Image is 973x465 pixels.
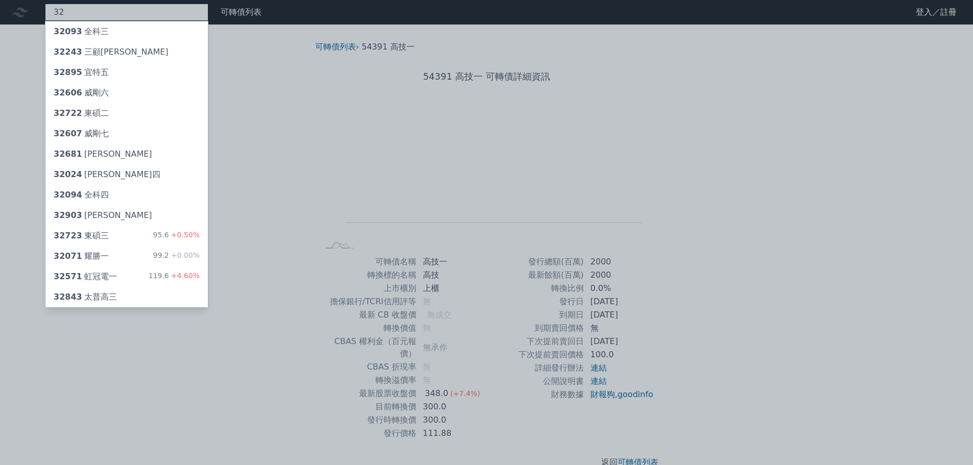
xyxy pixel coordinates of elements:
span: +4.60% [169,272,200,280]
a: 32723東碩三 95.6+0.50% [45,226,208,246]
span: 32722 [54,108,82,118]
div: 95.6 [153,230,200,242]
span: 32024 [54,169,82,179]
span: +0.50% [169,231,200,239]
span: 32071 [54,251,82,261]
div: 99.2 [153,250,200,262]
div: 威剛七 [54,128,109,140]
div: [PERSON_NAME] [54,209,152,222]
a: 32606威剛六 [45,83,208,103]
span: 32606 [54,88,82,97]
span: +0.00% [169,251,200,259]
div: 三顧[PERSON_NAME] [54,46,169,58]
span: 32093 [54,27,82,36]
a: 32722東碩二 [45,103,208,124]
div: 耀勝一 [54,250,109,262]
div: 虹冠電一 [54,271,117,283]
span: 32094 [54,190,82,200]
span: 32895 [54,67,82,77]
div: 全科四 [54,189,109,201]
div: 東碩二 [54,107,109,119]
a: 32895宜特五 [45,62,208,83]
span: 32903 [54,210,82,220]
a: 32243三顧[PERSON_NAME] [45,42,208,62]
span: 32723 [54,231,82,240]
span: 32681 [54,149,82,159]
span: 32571 [54,272,82,281]
span: 32843 [54,292,82,302]
div: [PERSON_NAME]四 [54,168,160,181]
a: 32071耀勝一 99.2+0.00% [45,246,208,266]
a: 32571虹冠電一 119.6+4.60% [45,266,208,287]
div: 全科三 [54,26,109,38]
a: 32607威剛七 [45,124,208,144]
a: 32843太普高三 [45,287,208,307]
a: 32681[PERSON_NAME] [45,144,208,164]
div: 宜特五 [54,66,109,79]
a: 32093全科三 [45,21,208,42]
div: 東碩三 [54,230,109,242]
a: 32094全科四 [45,185,208,205]
span: 32243 [54,47,82,57]
div: 119.6 [149,271,200,283]
span: 32607 [54,129,82,138]
div: [PERSON_NAME] [54,148,152,160]
a: 32903[PERSON_NAME] [45,205,208,226]
div: 威剛六 [54,87,109,99]
a: 32024[PERSON_NAME]四 [45,164,208,185]
div: 太普高三 [54,291,117,303]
